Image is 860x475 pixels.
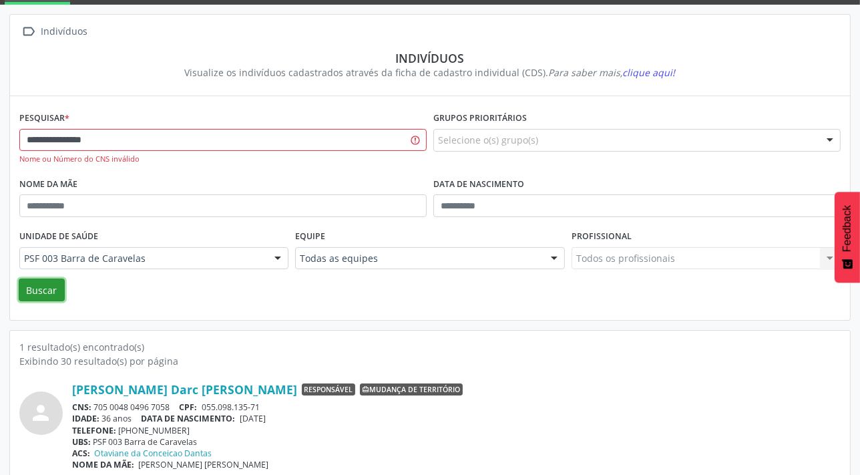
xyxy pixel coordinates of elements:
[433,174,524,195] label: Data de nascimento
[202,402,260,413] span: 055.098.135-71
[72,402,841,413] div: 705 0048 0496 7058
[240,413,266,424] span: [DATE]
[72,382,297,397] a: [PERSON_NAME] Darc [PERSON_NAME]
[72,402,91,413] span: CNS:
[180,402,198,413] span: CPF:
[360,383,463,395] span: Mudança de território
[19,279,65,301] button: Buscar
[72,436,841,448] div: PSF 003 Barra de Caravelas
[438,133,538,147] span: Selecione o(s) grupo(s)
[95,448,212,459] a: Otaviane da Conceicao Dantas
[72,448,90,459] span: ACS:
[29,65,831,80] div: Visualize os indivíduos cadastrados através da ficha de cadastro individual (CDS).
[572,226,632,247] label: Profissional
[19,22,39,41] i: 
[295,226,325,247] label: Equipe
[19,340,841,354] div: 1 resultado(s) encontrado(s)
[72,425,841,436] div: [PHONE_NUMBER]
[142,413,236,424] span: DATA DE NASCIMENTO:
[302,383,355,395] span: Responsável
[841,205,853,252] span: Feedback
[19,154,427,165] div: Nome ou Número do CNS inválido
[72,413,841,424] div: 36 anos
[19,174,77,195] label: Nome da mãe
[39,22,90,41] div: Indivíduos
[29,51,831,65] div: Indivíduos
[29,401,53,425] i: person
[24,252,261,265] span: PSF 003 Barra de Caravelas
[72,413,99,424] span: IDADE:
[19,108,69,129] label: Pesquisar
[623,66,676,79] span: clique aqui!
[72,425,116,436] span: TELEFONE:
[19,22,90,41] a:  Indivíduos
[300,252,537,265] span: Todas as equipes
[19,226,98,247] label: Unidade de saúde
[72,459,134,470] span: NOME DA MÃE:
[549,66,676,79] i: Para saber mais,
[19,354,841,368] div: Exibindo 30 resultado(s) por página
[433,108,527,129] label: Grupos prioritários
[835,192,860,283] button: Feedback - Mostrar pesquisa
[72,436,91,448] span: UBS:
[139,459,269,470] span: [PERSON_NAME] [PERSON_NAME]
